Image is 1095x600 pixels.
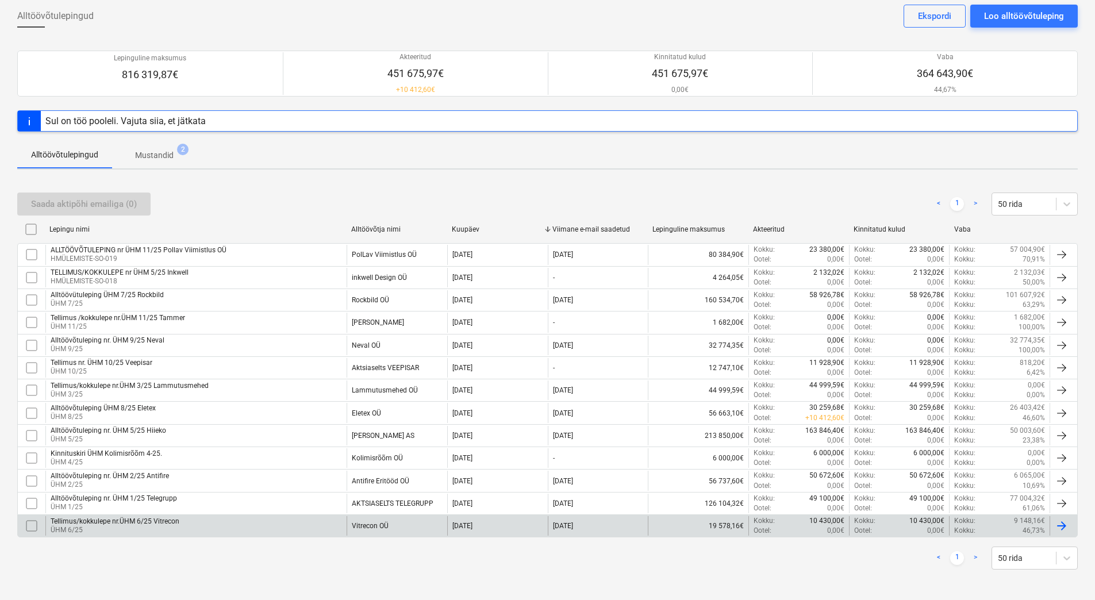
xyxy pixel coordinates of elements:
[51,525,179,535] p: ÜHM 6/25
[754,268,775,278] p: Kokku :
[51,314,185,322] div: Tellimus /kokkulepe nr.ÜHM 11/25 Tammer
[51,404,156,412] div: Alltöövõtuleping ÜHM 8/25 Eletex
[754,481,771,491] p: Ootel :
[954,413,975,423] p: Kokku :
[51,457,162,467] p: ÜHM 4/25
[51,322,185,332] p: ÜHM 11/25
[954,516,975,526] p: Kokku :
[954,481,975,491] p: Kokku :
[452,522,472,530] div: [DATE]
[854,358,875,368] p: Kokku :
[1014,313,1045,322] p: 1 682,00€
[352,477,409,485] div: Antifire Eritööd OÜ
[927,322,944,332] p: 0,00€
[854,255,872,264] p: Ootel :
[648,426,748,445] div: 213 850,00€
[135,149,174,161] p: Mustandid
[909,494,944,503] p: 49 100,00€
[352,341,381,349] div: Neval OÜ
[805,426,844,436] p: 163 846,40€
[1027,368,1045,378] p: 6,42%
[809,516,844,526] p: 10 430,00€
[754,345,771,355] p: Ootel :
[648,358,748,378] div: 12 747,10€
[854,290,875,300] p: Kokku :
[754,403,775,413] p: Kokku :
[648,290,748,310] div: 160 534,70€
[854,494,875,503] p: Kokku :
[827,526,844,536] p: 0,00€
[648,494,748,513] div: 126 104,32€
[827,368,844,378] p: 0,00€
[950,551,964,565] a: Page 1 is your current page
[809,358,844,368] p: 11 928,90€
[954,245,975,255] p: Kokku :
[954,426,975,436] p: Kokku :
[648,403,748,422] div: 56 663,10€
[452,296,472,304] div: [DATE]
[954,526,975,536] p: Kokku :
[452,251,472,259] div: [DATE]
[17,9,94,23] span: Alltöövõtulepingud
[1023,481,1045,491] p: 10,69%
[927,481,944,491] p: 0,00€
[31,149,98,161] p: Alltöövõtulepingud
[553,318,555,326] div: -
[648,268,748,287] div: 4 264,05€
[648,380,748,400] div: 44 999,59€
[854,278,872,287] p: Ootel :
[1023,503,1045,513] p: 61,06%
[1010,245,1045,255] p: 57 004,90€
[51,502,177,512] p: ÜHM 1/25
[754,458,771,468] p: Ootel :
[809,403,844,413] p: 30 259,68€
[854,458,872,468] p: Ootel :
[854,322,872,332] p: Ootel :
[809,245,844,255] p: 23 380,00€
[854,426,875,436] p: Kokku :
[452,454,472,462] div: [DATE]
[51,494,177,502] div: Alltöövõtuleping nr. ÜHM 1/25 Telegrupp
[827,503,844,513] p: 0,00€
[854,225,945,233] div: Kinnitatud kulud
[452,274,472,282] div: [DATE]
[954,225,1046,233] div: Vaba
[452,499,472,507] div: [DATE]
[351,225,443,233] div: Alltöövõtja nimi
[909,403,944,413] p: 30 259,68€
[854,448,875,458] p: Kokku :
[954,471,975,480] p: Kokku :
[452,364,472,372] div: [DATE]
[452,386,472,394] div: [DATE]
[909,358,944,368] p: 11 928,90€
[753,225,844,233] div: Akteeritud
[909,471,944,480] p: 50 672,60€
[648,336,748,355] div: 32 774,35€
[652,225,744,233] div: Lepinguline maksumus
[754,313,775,322] p: Kokku :
[1010,426,1045,436] p: 50 003,60€
[754,245,775,255] p: Kokku :
[1019,322,1045,332] p: 100,00%
[954,436,975,445] p: Kokku :
[754,526,771,536] p: Ootel :
[352,296,389,304] div: Rockbild OÜ
[854,368,872,378] p: Ootel :
[917,52,973,62] p: Vaba
[51,412,156,422] p: ÜHM 8/25
[827,390,844,400] p: 0,00€
[352,454,403,462] div: Kolimisrõõm OÜ
[352,499,433,507] div: AKTSIASELTS TELEGRUPP
[352,522,389,530] div: Vitrecon OÜ
[909,380,944,390] p: 44 999,59€
[913,448,944,458] p: 6 000,00€
[969,197,982,211] a: Next page
[51,449,162,457] div: Kinnituskiri ÜHM Kolimisrõõm 4-25.
[754,390,771,400] p: Ootel :
[754,255,771,264] p: Ootel :
[854,336,875,345] p: Kokku :
[809,494,844,503] p: 49 100,00€
[754,358,775,368] p: Kokku :
[827,278,844,287] p: 0,00€
[51,246,226,254] div: ALLTÖÖVÕTULEPING nr ÜHM 11/25 Pollav Viimistlus OÜ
